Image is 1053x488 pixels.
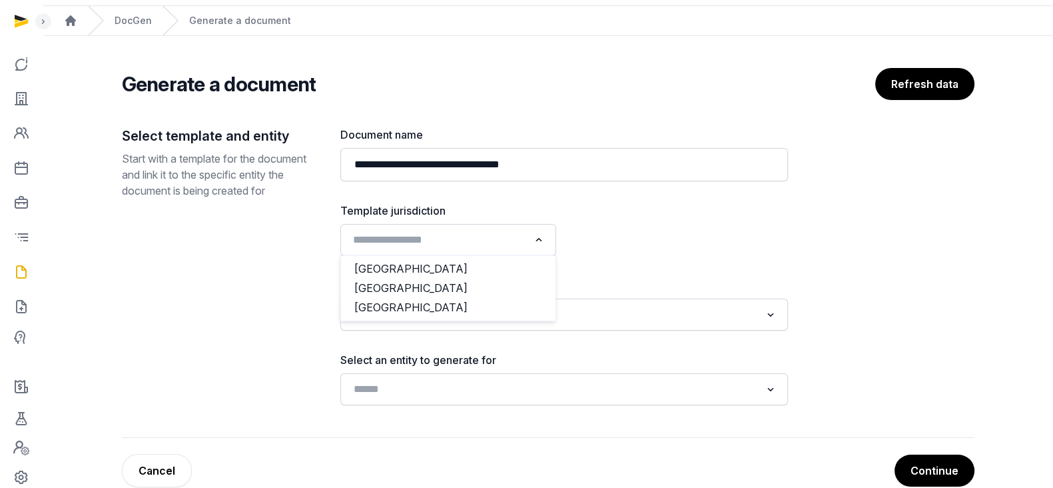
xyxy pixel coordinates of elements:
label: Select an entity to generate for [340,352,788,368]
a: Cancel [122,454,192,487]
button: Continue [894,455,974,487]
h2: Select template and entity [122,127,319,145]
label: Template jurisdiction [340,203,556,219]
input: Search for option [348,380,761,399]
div: Generate a document [189,14,291,27]
nav: Breadcrumb [43,6,1053,36]
label: Select a template [340,277,788,293]
p: Start with a template for the document and link it to the specific entity the document is being c... [122,151,319,199]
button: Refresh data [875,68,974,100]
input: Search for option [348,231,529,249]
input: Search for option [348,305,761,324]
a: DocGen [115,14,152,27]
div: Search for option [347,377,781,401]
h2: Generate a document [122,72,316,96]
div: Search for option [347,228,549,252]
div: Search for option [347,303,781,327]
label: Document name [340,127,788,143]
